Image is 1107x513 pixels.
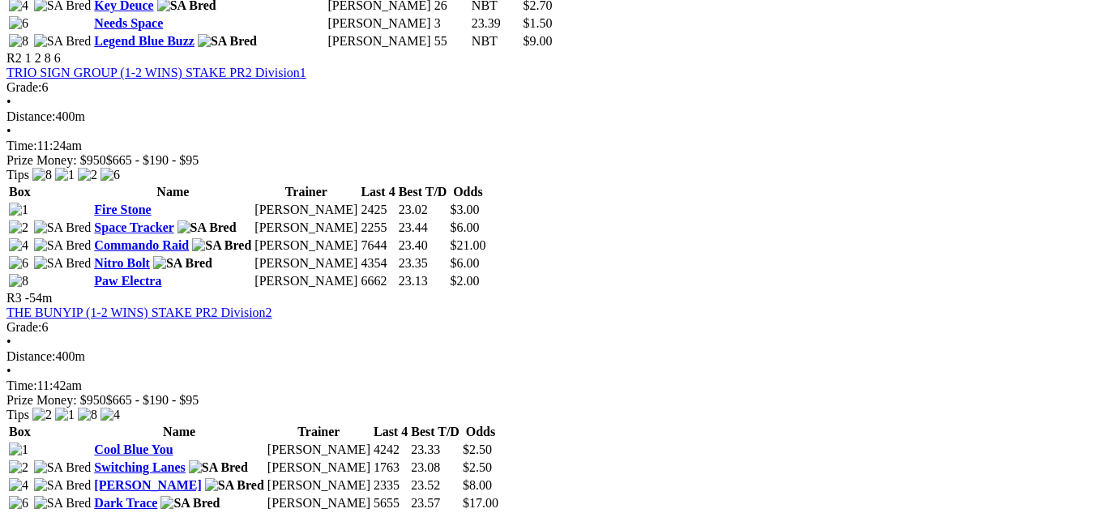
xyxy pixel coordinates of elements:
td: [PERSON_NAME] [254,273,358,289]
span: Tips [6,408,29,421]
span: • [6,335,11,348]
div: Prize Money: $950 [6,153,1101,168]
td: 7644 [360,237,395,254]
span: $2.50 [463,442,492,456]
td: 23.52 [410,477,460,494]
span: Distance: [6,109,55,123]
div: 400m [6,349,1101,364]
a: Switching Lanes [94,460,185,474]
img: 2 [9,220,28,235]
img: 4 [9,238,28,253]
span: Grade: [6,320,42,334]
a: Legend Blue Buzz [94,34,194,48]
img: 4 [9,478,28,493]
span: $21.00 [450,238,485,252]
span: $3.00 [450,203,479,216]
span: • [6,364,11,378]
span: Distance: [6,349,55,363]
td: 23.57 [410,495,460,511]
img: 1 [55,408,75,422]
span: Time: [6,378,37,392]
img: SA Bred [34,460,92,475]
span: $17.00 [463,496,498,510]
span: Box [9,425,31,438]
span: $2.50 [463,460,492,474]
td: 23.08 [410,460,460,476]
img: 8 [32,168,52,182]
a: Cool Blue You [94,442,173,456]
span: • [6,124,11,138]
td: 2425 [360,202,395,218]
img: SA Bred [189,460,248,475]
span: $8.00 [463,478,492,492]
span: $665 - $190 - $95 [106,393,199,407]
td: [PERSON_NAME] [267,477,371,494]
td: [PERSON_NAME] [267,460,371,476]
div: 11:24am [6,139,1101,153]
img: 6 [9,256,28,271]
span: Time: [6,139,37,152]
td: 1763 [373,460,408,476]
img: 6 [9,496,28,511]
td: [PERSON_NAME] [254,237,358,254]
th: Last 4 [373,424,408,440]
td: 55 [434,33,469,49]
div: 400m [6,109,1101,124]
td: [PERSON_NAME] [254,255,358,271]
td: 23.13 [398,273,448,289]
div: 6 [6,80,1101,95]
img: SA Bred [160,496,220,511]
img: 2 [9,460,28,475]
a: Needs Space [94,16,163,30]
img: 8 [9,274,28,289]
th: Trainer [254,184,358,200]
span: Grade: [6,80,42,94]
td: 23.33 [410,442,460,458]
img: 6 [9,16,28,31]
td: 4354 [360,255,395,271]
th: Best T/D [410,424,460,440]
img: SA Bred [205,478,264,493]
a: Nitro Bolt [94,256,150,270]
img: 2 [78,168,97,182]
img: SA Bred [153,256,212,271]
td: [PERSON_NAME] [327,15,432,32]
th: Last 4 [360,184,395,200]
th: Name [93,424,265,440]
div: 11:42am [6,378,1101,393]
td: 23.39 [471,15,521,32]
td: 23.02 [398,202,448,218]
img: 4 [100,408,120,422]
td: 4242 [373,442,408,458]
th: Odds [462,424,499,440]
img: 1 [9,203,28,217]
img: SA Bred [34,478,92,493]
img: 2 [32,408,52,422]
span: $665 - $190 - $95 [106,153,199,167]
span: $6.00 [450,220,479,234]
span: $6.00 [450,256,479,270]
th: Odds [449,184,486,200]
span: R3 [6,291,22,305]
td: [PERSON_NAME] [267,442,371,458]
img: SA Bred [177,220,237,235]
img: SA Bred [34,220,92,235]
span: $2.00 [450,274,479,288]
td: 23.40 [398,237,448,254]
td: 2335 [373,477,408,494]
td: 5655 [373,495,408,511]
th: Trainer [267,424,371,440]
img: SA Bred [192,238,251,253]
td: 2255 [360,220,395,236]
div: Prize Money: $950 [6,393,1101,408]
img: 8 [9,34,28,49]
img: 1 [9,442,28,457]
a: THE BUNYIP (1-2 WINS) STAKE PR2 Division2 [6,306,272,319]
a: Commando Raid [94,238,189,252]
span: 1 2 8 6 [25,51,61,65]
td: [PERSON_NAME] [267,495,371,511]
span: R2 [6,51,22,65]
img: SA Bred [34,238,92,253]
td: NBT [471,33,521,49]
td: [PERSON_NAME] [327,33,432,49]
